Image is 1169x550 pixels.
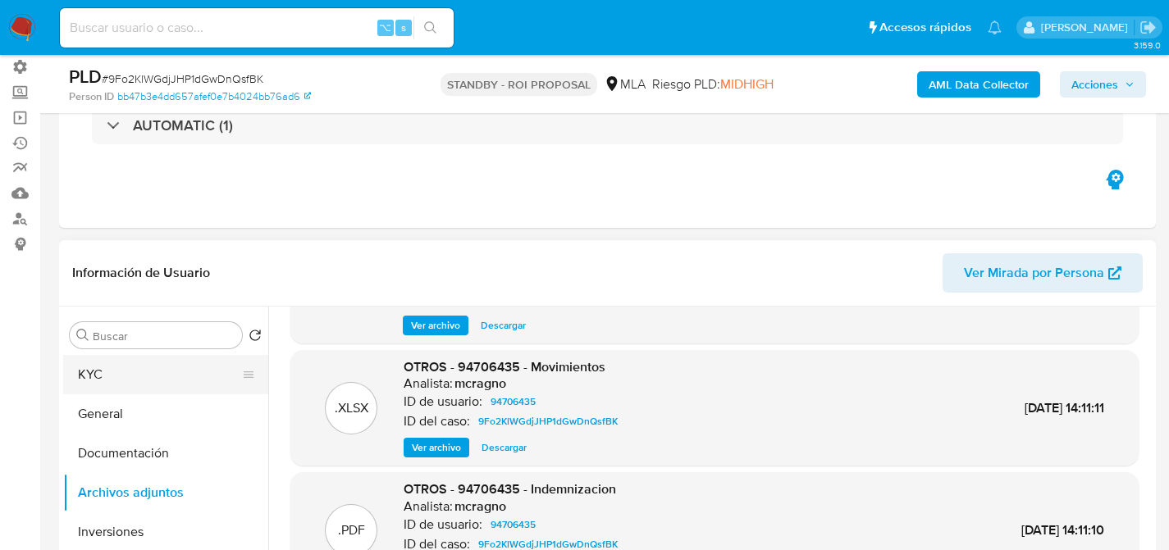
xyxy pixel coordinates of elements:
span: Ver archivo [411,317,460,334]
p: ID del caso: [404,413,470,430]
a: Salir [1139,19,1157,36]
p: .XLSX [335,399,368,417]
span: # 9Fo2KlWGdjJHP1dGwDnQsfBK [102,70,263,87]
button: Buscar [76,329,89,342]
h6: mcragno [454,375,506,392]
div: AUTOMATIC (1) [92,107,1123,144]
span: 94706435 [491,515,536,534]
p: Analista: [404,498,453,515]
span: s [401,20,406,35]
button: AML Data Collector [917,71,1040,98]
span: Descargar [481,317,526,334]
button: Ver Mirada por Persona [943,253,1143,293]
button: General [63,394,268,434]
button: Descargar [473,438,535,457]
button: Ver archivo [404,438,469,457]
p: .PDF [338,521,365,539]
span: Riesgo PLD: [652,75,774,93]
span: OTROS - 94706435 - Movimientos [404,357,605,376]
input: Buscar usuario o caso... [60,17,454,39]
input: Buscar [93,329,235,343]
b: AML Data Collector [929,71,1029,98]
span: MIDHIGH [720,75,774,93]
span: 3.159.0 [1134,39,1161,52]
h3: AUTOMATIC (1) [133,116,233,134]
span: [DATE] 14:11:11 [1025,398,1104,417]
p: STANDBY - ROI PROPOSAL [441,73,597,96]
button: Volver al orden por defecto [249,329,262,347]
span: ⌥ [379,20,391,35]
span: Accesos rápidos [879,19,971,36]
p: ID de usuario: [404,516,482,533]
span: Ver archivo [412,439,461,456]
p: Analista: [404,375,453,392]
button: search-icon [413,16,447,39]
a: Notificaciones [988,20,1002,34]
button: Ver archivo [403,316,468,335]
button: KYC [63,355,255,394]
h1: Información de Usuario [72,265,210,281]
b: Person ID [69,89,114,104]
span: Ver Mirada por Persona [964,253,1104,293]
div: MLA [604,75,646,93]
button: Archivos adjuntos [63,473,268,512]
span: Descargar [482,439,527,456]
a: 94706435 [484,392,542,411]
button: Acciones [1060,71,1146,98]
button: Descargar [473,316,534,335]
h6: mcragno [454,498,506,515]
p: facundo.marin@mercadolibre.com [1041,20,1134,35]
button: Documentación [63,434,268,473]
span: Acciones [1071,71,1118,98]
span: OTROS - 94706435 - Indemnizacion [404,480,616,498]
span: 9Fo2KlWGdjJHP1dGwDnQsfBK [478,411,618,431]
a: 9Fo2KlWGdjJHP1dGwDnQsfBK [472,411,624,431]
span: [DATE] 14:11:10 [1021,520,1104,539]
span: 94706435 [491,392,536,411]
a: bb47b3e4dd657afef0e7b4024bb76ad6 [117,89,311,104]
a: 94706435 [484,515,542,534]
p: ID del caso: [403,291,469,307]
p: ID de usuario: [404,393,482,410]
b: PLD [69,63,102,89]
